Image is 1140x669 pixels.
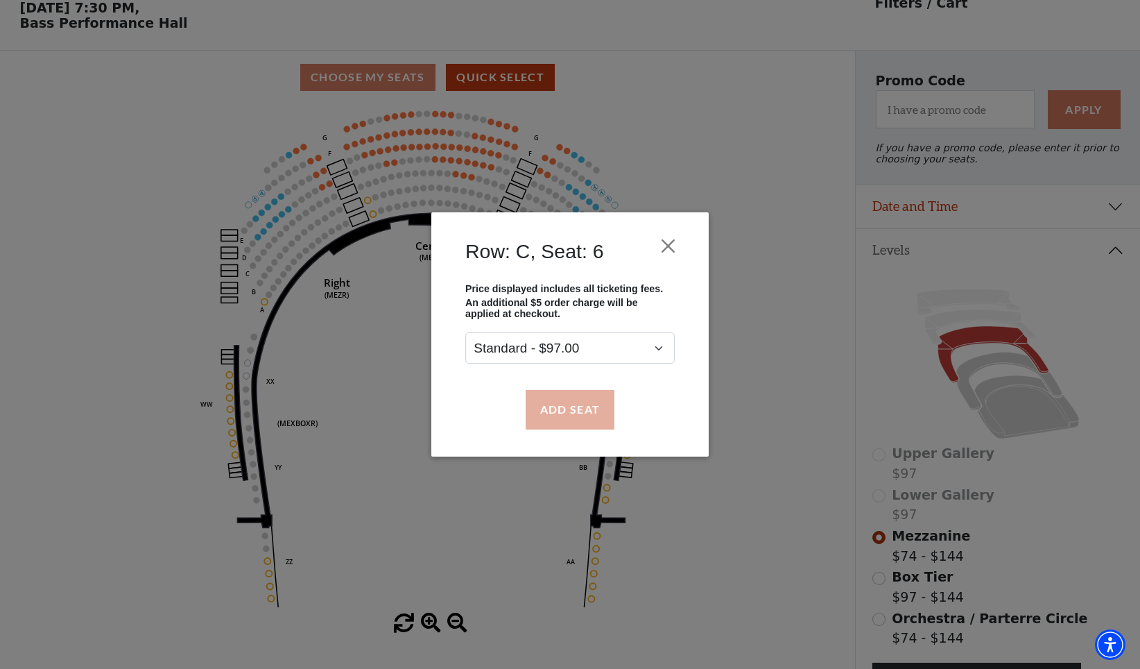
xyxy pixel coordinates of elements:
[526,390,614,429] button: Add Seat
[465,298,675,320] p: An additional $5 order charge will be applied at checkout.
[465,239,604,263] h4: Row: C, Seat: 6
[655,233,682,260] button: Close
[465,283,675,294] p: Price displayed includes all ticketing fees.
[1095,629,1125,660] div: Accessibility Menu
